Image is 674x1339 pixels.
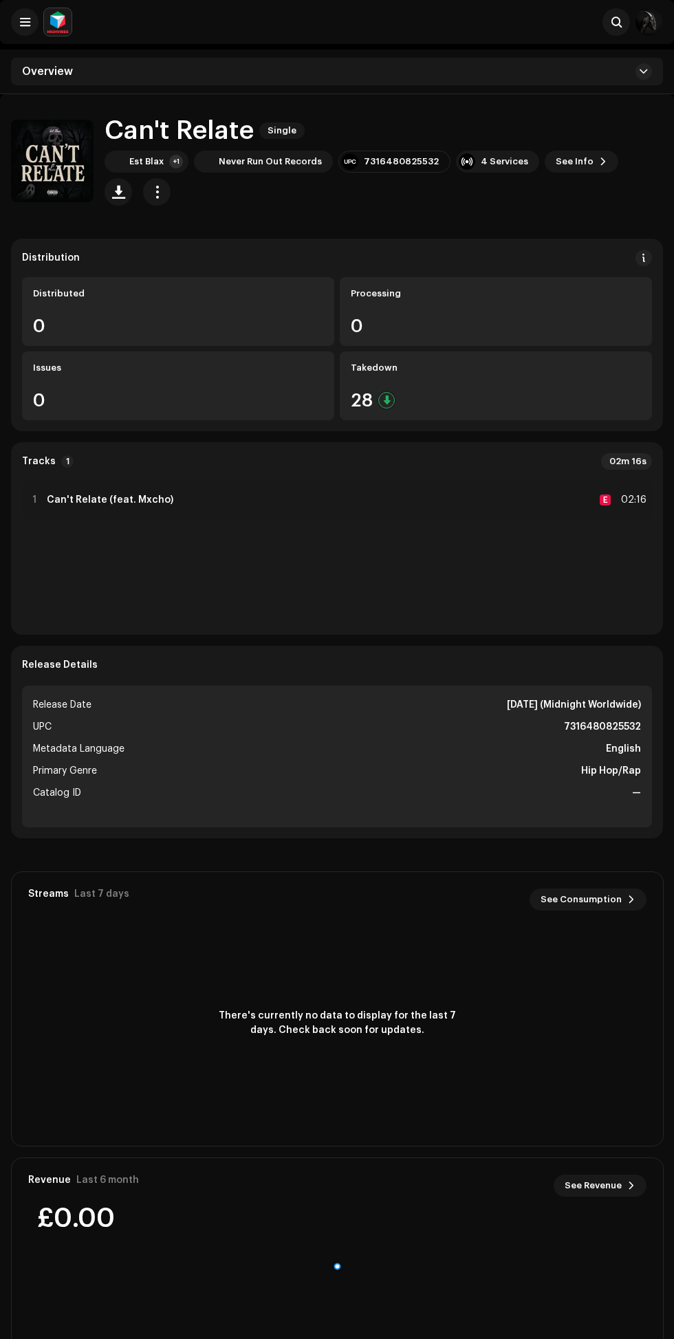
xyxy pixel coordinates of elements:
p-badge: 1 [61,455,74,468]
div: Distribution [22,252,80,263]
div: Processing [351,288,641,299]
img: 74d4eda9-27af-4db6-8db4-de24943ea3fd [11,120,94,202]
div: Revenue [28,1175,71,1186]
div: 4 Services [481,156,528,167]
span: See Info [556,148,594,175]
strong: — [632,785,641,801]
div: Never Run Out Records [219,156,322,167]
div: 02:16 [616,492,646,508]
span: See Consumption [541,886,622,913]
div: Distributed [33,288,323,299]
span: There's currently no data to display for the last 7 days. Check back soon for updates. [214,1009,461,1038]
div: Est Blax [129,156,164,167]
div: Last 7 days [74,889,129,900]
strong: Hip Hop/Rap [581,763,641,779]
div: +1 [169,155,183,168]
strong: Tracks [22,456,56,467]
strong: English [606,741,641,757]
span: Release Date [33,697,91,713]
div: 7316480825532 [364,156,439,167]
span: Catalog ID [33,785,81,801]
strong: Can't Relate (feat. Mxcho) [47,494,173,505]
button: See Consumption [530,889,646,911]
span: Metadata Language [33,741,124,757]
span: Primary Genre [33,763,97,779]
span: Single [259,122,305,139]
strong: [DATE] (Midnight Worldwide) [507,697,641,713]
div: Takedown [351,362,641,373]
img: feab3aad-9b62-475c-8caf-26f15a9573ee [44,8,72,36]
h1: Can't Relate [105,116,254,145]
div: 02m 16s [601,453,652,470]
button: See Info [545,151,618,173]
div: E [600,494,611,505]
strong: Release Details [22,660,98,671]
span: See Revenue [565,1172,622,1199]
img: 23c62fc6-1b99-4785-9f19-cc678fa98d83 [107,153,124,170]
div: Streams [28,889,69,900]
button: See Revenue [554,1175,646,1197]
img: b38d0d2b-3988-47c2-a3e2-b433ecdb8605 [197,153,213,170]
strong: 7316480825532 [564,719,641,735]
img: 9673330d-687a-4d83-9b8b-16fcb02f7197 [635,8,663,36]
span: UPC [33,719,52,735]
div: Issues [33,362,323,373]
span: Overview [22,66,73,77]
div: Last 6 month [76,1175,139,1186]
